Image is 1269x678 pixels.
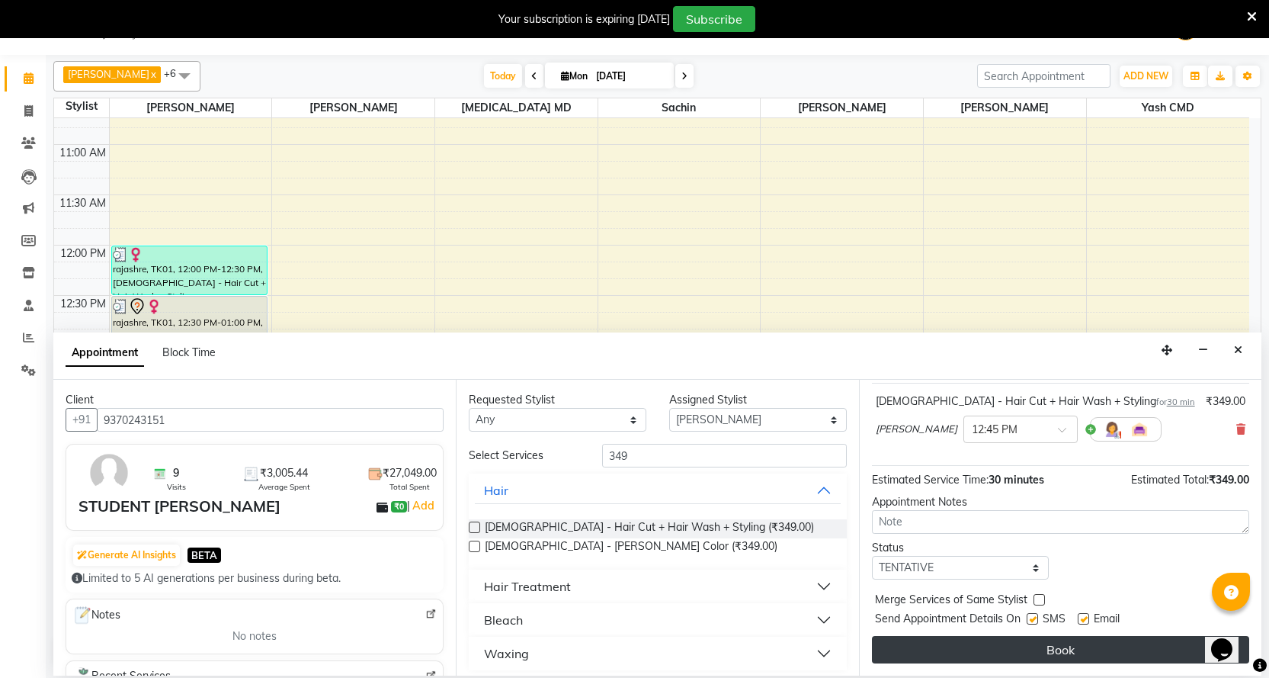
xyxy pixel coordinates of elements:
[112,297,267,345] div: rajashre, TK01, 12:30 PM-01:00 PM, [DEMOGRAPHIC_DATA] - [PERSON_NAME] Styling
[475,606,840,634] button: Bleach
[57,296,109,312] div: 12:30 PM
[56,145,109,161] div: 11:00 AM
[391,501,407,513] span: ₹0
[56,195,109,211] div: 11:30 AM
[485,519,814,538] span: [DEMOGRAPHIC_DATA] - Hair Cut + Hair Wash + Styling (₹349.00)
[1209,473,1249,487] span: ₹349.00
[1103,420,1121,439] img: Hairdresser.png
[162,345,216,359] span: Block Time
[591,65,668,88] input: 2025-09-01
[872,636,1249,664] button: Book
[407,496,437,515] span: |
[66,339,144,367] span: Appointment
[66,408,98,432] button: +91
[164,67,187,79] span: +6
[1094,611,1120,630] span: Email
[989,473,1044,487] span: 30 minutes
[1167,397,1195,407] span: 30 min
[79,495,280,518] div: STUDENT [PERSON_NAME]
[97,408,444,432] input: Search by Name/Mobile/Email/Code
[272,98,434,117] span: [PERSON_NAME]
[475,477,840,504] button: Hair
[475,640,840,667] button: Waxing
[1043,611,1066,630] span: SMS
[498,11,670,27] div: Your subscription is expiring [DATE]
[1130,420,1149,439] img: Interior.png
[484,644,529,663] div: Waxing
[1156,397,1195,407] small: for
[469,392,646,408] div: Requested Stylist
[383,465,437,481] span: ₹27,049.00
[72,606,120,625] span: Notes
[1205,617,1254,663] iframe: chat widget
[875,611,1021,630] span: Send Appointment Details On
[68,68,149,80] span: [PERSON_NAME]
[484,577,571,596] div: Hair Treatment
[457,448,591,464] div: Select Services
[73,545,180,566] button: Generate AI Insights
[876,422,957,437] span: [PERSON_NAME]
[173,465,179,481] span: 9
[875,592,1027,611] span: Merge Services of Same Stylist
[57,246,109,262] div: 12:00 PM
[761,98,923,117] span: [PERSON_NAME]
[484,64,522,88] span: Today
[673,6,755,32] button: Subscribe
[260,465,308,481] span: ₹3,005.44
[110,98,272,117] span: [PERSON_NAME]
[872,473,989,487] span: Estimated Service Time:
[54,98,109,114] div: Stylist
[87,451,131,495] img: avatar
[485,538,777,558] span: [DEMOGRAPHIC_DATA] - [PERSON_NAME] Color (₹349.00)
[475,573,840,600] button: Hair Treatment
[1120,66,1172,87] button: ADD NEW
[232,628,277,644] span: No notes
[924,98,1086,117] span: [PERSON_NAME]
[258,481,310,493] span: Average Spent
[602,444,846,468] input: Search by service name
[112,246,267,294] div: rajashre, TK01, 12:00 PM-12:30 PM, [DEMOGRAPHIC_DATA] - Hair Cut + Hair Wash + Styling
[557,70,591,82] span: Mon
[1131,473,1209,487] span: Estimated Total:
[72,570,437,586] div: Limited to 5 AI generations per business during beta.
[187,548,221,562] span: BETA
[1087,98,1249,117] span: Yash CMD
[410,496,437,515] a: Add
[149,68,156,80] a: x
[977,64,1110,88] input: Search Appointment
[484,611,523,629] div: Bleach
[1206,394,1245,410] div: ₹349.00
[167,481,186,493] span: Visits
[1227,339,1249,362] button: Close
[435,98,598,117] span: [MEDICAL_DATA] MD
[872,494,1249,510] div: Appointment Notes
[876,394,1195,410] div: [DEMOGRAPHIC_DATA] - Hair Cut + Hair Wash + Styling
[484,481,508,500] div: Hair
[669,392,847,408] div: Assigned Stylist
[389,481,430,493] span: Total Spent
[1123,70,1168,82] span: ADD NEW
[598,98,761,117] span: sachin
[872,540,1049,556] div: Status
[66,392,444,408] div: Client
